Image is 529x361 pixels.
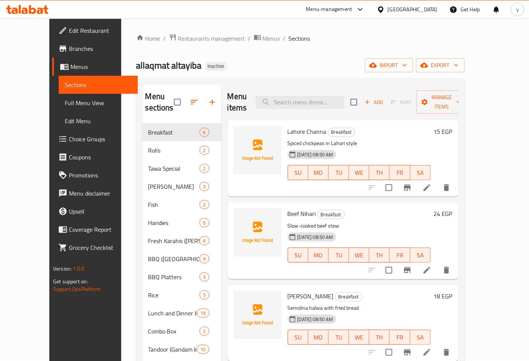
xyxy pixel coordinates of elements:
div: Inactive [205,62,227,71]
span: Add [364,98,384,107]
a: Sections [59,76,138,94]
div: Tawa Special2 [142,159,221,177]
div: BBQ ([GEOGRAPHIC_DATA])9 [142,250,221,268]
div: Rice5 [142,286,221,304]
button: MO [308,330,329,345]
span: Full Menu View [65,98,132,107]
button: SU [288,330,308,345]
div: items [200,146,209,155]
button: TH [369,248,390,263]
p: Spiced chickpeas in Lahori style [288,139,431,148]
input: search [256,96,345,109]
a: Menus [52,58,138,76]
a: Upsell [52,202,138,220]
span: 3 [200,274,209,281]
a: Edit Menu [59,112,138,130]
span: SA [413,332,428,343]
p: Semolina halwa with fried bread [288,303,431,313]
a: Branches [52,40,138,58]
span: Version: [53,264,72,274]
span: y [516,5,519,14]
span: Coupons [69,153,132,162]
div: Breakfast [317,210,345,219]
button: TH [369,330,390,345]
span: [PERSON_NAME] [288,291,334,302]
span: Select all sections [169,94,185,110]
span: SU [291,250,305,261]
span: Tawa Special [148,164,200,173]
span: import [371,61,407,70]
div: items [197,309,209,318]
div: Combo Box [148,327,200,336]
span: 6 [200,219,209,226]
a: Coverage Report [52,220,138,239]
span: Select to update [381,344,397,360]
div: Fish [148,200,200,209]
span: TH [372,332,387,343]
div: Fresh Karahis ([PERSON_NAME])6 [142,232,221,250]
button: SA [410,248,431,263]
span: Upsell [69,207,132,216]
nav: breadcrumb [136,34,465,43]
li: / [283,34,286,43]
button: FR [390,165,410,180]
span: 10 [197,346,209,353]
a: Restaurants management [169,34,245,43]
div: items [200,164,209,173]
span: Breakfast [335,292,362,301]
span: WE [352,332,366,343]
div: Menu-management [306,5,352,14]
span: 19 [197,310,209,317]
div: Breakfast6 [142,123,221,141]
span: FR [393,332,407,343]
span: Sections [289,34,310,43]
button: delete [438,179,456,197]
h2: Menu items [227,91,247,113]
span: MO [311,167,326,178]
div: [PERSON_NAME]3 [142,177,221,196]
div: Bohat Khas [148,182,200,191]
button: MO [308,165,329,180]
span: TU [332,332,346,343]
h6: 18 EGP [434,291,453,301]
span: Grocery Checklist [69,243,132,252]
img: Lahore Channa [233,126,282,174]
span: Menu disclaimer [69,189,132,198]
span: 2 [200,328,209,335]
span: BBQ ([GEOGRAPHIC_DATA]) [148,254,200,263]
div: [GEOGRAPHIC_DATA] [388,5,438,14]
div: Rolls2 [142,141,221,159]
span: Restaurants management [178,34,245,43]
span: TU [332,167,346,178]
span: Fresh Karahis ([PERSON_NAME]) [148,236,200,245]
img: Halwa Puri [233,291,282,339]
span: Edit Menu [65,116,132,125]
span: SU [291,167,305,178]
button: TU [329,330,349,345]
div: items [200,272,209,281]
button: FR [390,330,410,345]
span: Tandoor (Gandam ka Sawad) [148,345,197,354]
div: Combo Box2 [142,322,221,340]
button: SU [288,165,308,180]
button: Manage items [416,90,467,114]
div: items [197,345,209,354]
div: Tandoor (Gandam ka Sawad)10 [142,340,221,358]
span: Sort sections [185,93,203,111]
h6: 24 EGP [434,208,453,219]
div: Lunch and Dinner (Gar Ki Yaad)19 [142,304,221,322]
div: items [200,291,209,300]
a: Promotions [52,166,138,184]
button: TU [329,248,349,263]
span: allaqmat altayiba [136,57,202,74]
span: Select section [346,94,362,110]
button: Branch-specific-item [398,261,416,279]
span: [DATE] 08:50 AM [294,316,336,323]
button: FR [390,248,410,263]
a: Home [136,34,160,43]
button: Branch-specific-item [398,179,416,197]
span: Add item [362,96,386,108]
span: WE [352,250,366,261]
a: Edit menu item [422,183,431,192]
